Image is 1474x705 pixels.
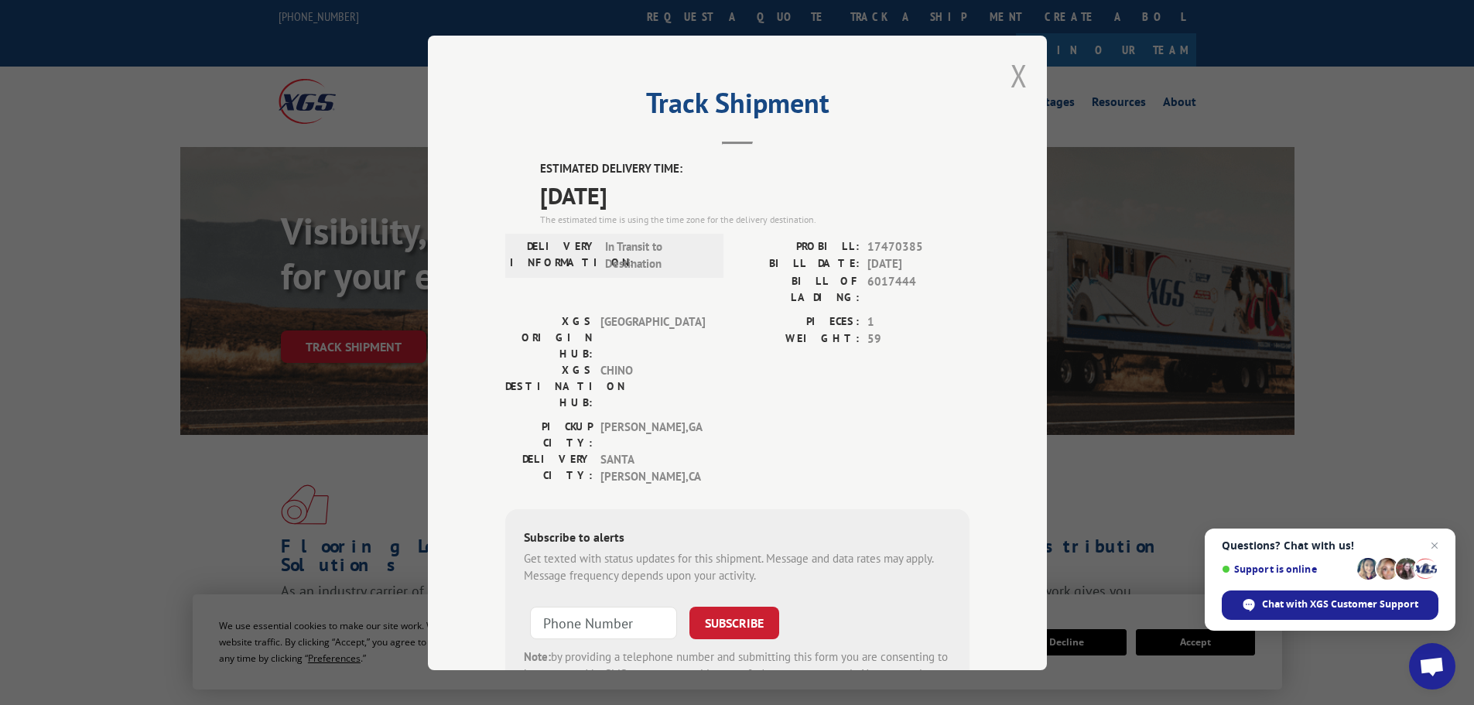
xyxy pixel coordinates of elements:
label: XGS ORIGIN HUB: [505,313,593,361]
span: Questions? Chat with us! [1222,539,1438,552]
h2: Track Shipment [505,92,970,121]
strong: Note: [524,649,551,663]
span: 1 [867,313,970,330]
span: SANTA [PERSON_NAME] , CA [600,450,705,485]
div: Subscribe to alerts [524,527,951,549]
label: BILL OF LADING: [737,272,860,305]
a: Open chat [1409,643,1455,690]
div: by providing a telephone number and submitting this form you are consenting to be contacted by SM... [524,648,951,700]
span: Support is online [1222,563,1352,575]
span: [PERSON_NAME] , GA [600,418,705,450]
span: CHINO [600,361,705,410]
label: DELIVERY INFORMATION: [510,238,597,272]
span: 59 [867,330,970,348]
label: PROBILL: [737,238,860,255]
input: Phone Number [530,606,677,638]
span: Chat with XGS Customer Support [1262,597,1418,611]
button: Close modal [1011,55,1028,96]
span: [DATE] [540,177,970,212]
div: The estimated time is using the time zone for the delivery destination. [540,212,970,226]
label: PIECES: [737,313,860,330]
label: BILL DATE: [737,255,860,273]
label: XGS DESTINATION HUB: [505,361,593,410]
label: ESTIMATED DELIVERY TIME: [540,160,970,178]
span: In Transit to Destination [605,238,710,272]
span: 17470385 [867,238,970,255]
span: Chat with XGS Customer Support [1222,590,1438,620]
label: WEIGHT: [737,330,860,348]
span: 6017444 [867,272,970,305]
label: DELIVERY CITY: [505,450,593,485]
span: [GEOGRAPHIC_DATA] [600,313,705,361]
button: SUBSCRIBE [689,606,779,638]
span: [DATE] [867,255,970,273]
div: Get texted with status updates for this shipment. Message and data rates may apply. Message frequ... [524,549,951,584]
label: PICKUP CITY: [505,418,593,450]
